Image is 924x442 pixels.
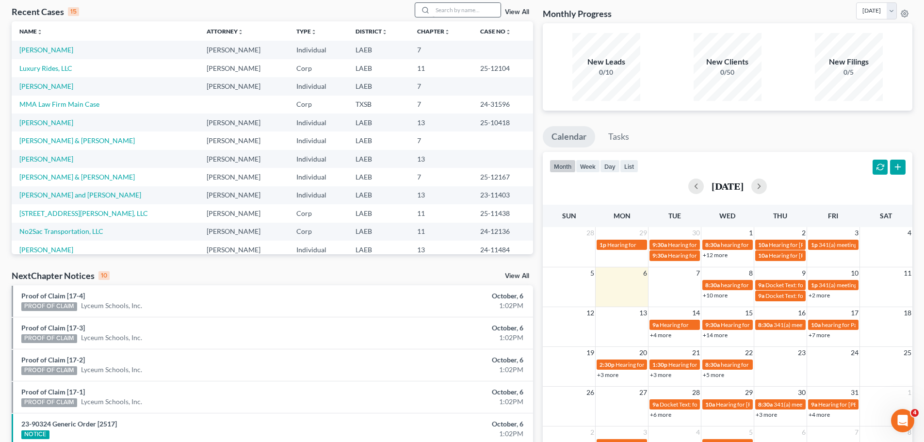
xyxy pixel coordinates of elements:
[348,241,409,259] td: LAEB
[721,321,880,328] span: Hearing for [US_STATE] Safety Association of Timbermen - Self I
[620,160,638,173] button: list
[695,267,701,279] span: 7
[809,411,830,418] a: +4 more
[362,355,523,365] div: October, 6
[854,227,859,239] span: 3
[650,411,671,418] a: +6 more
[660,401,853,408] span: Docket Text: for [PERSON_NAME] v. Crescent Drilling & Production, Inc. et al
[801,227,807,239] span: 2
[748,227,754,239] span: 1
[880,212,892,220] span: Sat
[797,347,807,359] span: 23
[652,361,667,368] span: 1:30p
[616,361,691,368] span: Hearing for [PERSON_NAME]
[550,160,576,173] button: month
[815,56,883,67] div: New Filings
[472,241,533,259] td: 24-11484
[703,251,728,259] a: +12 more
[719,212,735,220] span: Wed
[600,361,615,368] span: 2:30p
[642,426,648,438] span: 3
[600,160,620,173] button: day
[756,411,777,418] a: +3 more
[289,168,348,186] td: Individual
[21,398,77,407] div: PROOF OF CLAIM
[691,387,701,398] span: 28
[585,307,595,319] span: 12
[68,7,79,16] div: 15
[348,150,409,168] td: LAEB
[21,302,77,311] div: PROOF OF CLAIM
[21,292,85,300] a: Proof of Claim [17-4]
[703,331,728,339] a: +14 more
[199,41,289,59] td: [PERSON_NAME]
[642,267,648,279] span: 6
[289,96,348,114] td: Corp
[758,281,764,289] span: 9a
[797,307,807,319] span: 16
[668,252,697,259] span: Hearing for
[19,246,73,254] a: [PERSON_NAME]
[472,168,533,186] td: 25-12167
[828,212,838,220] span: Fri
[691,347,701,359] span: 21
[903,307,912,319] span: 18
[652,401,659,408] span: 9a
[207,28,243,35] a: Attorneyunfold_more
[19,191,141,199] a: [PERSON_NAME] and [PERSON_NAME]
[850,347,859,359] span: 24
[774,401,919,408] span: 341(a) meeting for [PERSON_NAME] & [PERSON_NAME]
[19,28,43,35] a: Nameunfold_more
[694,67,762,77] div: 0/50
[199,150,289,168] td: [PERSON_NAME]
[758,241,768,248] span: 10a
[348,96,409,114] td: TXSB
[907,227,912,239] span: 4
[758,401,773,408] span: 8:30a
[744,387,754,398] span: 29
[19,82,73,90] a: [PERSON_NAME]
[721,361,853,368] span: hearing for [PERSON_NAME] and [PERSON_NAME]
[850,387,859,398] span: 31
[362,291,523,301] div: October, 6
[721,281,795,289] span: hearing for [PERSON_NAME]
[652,321,659,328] span: 9a
[289,150,348,168] td: Individual
[650,371,671,378] a: +3 more
[19,46,73,54] a: [PERSON_NAME]
[409,59,472,77] td: 11
[289,41,348,59] td: Individual
[797,387,807,398] span: 30
[758,321,773,328] span: 8:30a
[652,252,667,259] span: 9:30a
[694,56,762,67] div: New Clients
[712,181,744,191] h2: [DATE]
[668,241,697,248] span: Hearing for
[21,430,49,439] div: NOTICE
[37,29,43,35] i: unfold_more
[705,281,720,289] span: 8:30a
[585,227,595,239] span: 28
[585,387,595,398] span: 26
[758,252,768,259] span: 10a
[585,347,595,359] span: 19
[716,401,804,408] span: Hearing for [PERSON_NAME], LLC
[819,281,912,289] span: 341(a) meeting for [PERSON_NAME]
[801,426,807,438] span: 6
[854,426,859,438] span: 7
[576,160,600,173] button: week
[81,301,142,311] a: Lyceum Schools, Inc.
[199,204,289,222] td: [PERSON_NAME]
[480,28,511,35] a: Case Nounfold_more
[21,388,85,396] a: Proof of Claim [17-1]
[409,150,472,168] td: 13
[721,241,795,248] span: hearing for [PERSON_NAME]
[668,361,808,368] span: Hearing for [PERSON_NAME] et [PERSON_NAME] et al
[638,347,648,359] span: 20
[543,8,612,19] h3: Monthly Progress
[19,227,103,235] a: No2Sac Transportation, LLC
[614,212,631,220] span: Mon
[819,241,912,248] span: 341(a) meeting for [PERSON_NAME]
[81,397,142,407] a: Lyceum Schools, Inc.
[296,28,317,35] a: Typeunfold_more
